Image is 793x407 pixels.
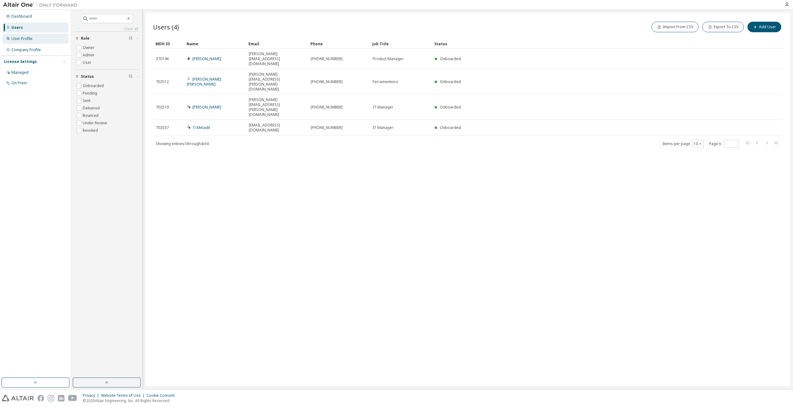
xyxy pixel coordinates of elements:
[4,59,37,64] div: License Settings
[311,79,343,84] span: [PHONE_NUMBER]
[83,398,178,403] p: © 2025 Altair Engineering, Inc. All Rights Reserved.
[192,125,210,130] a: Ti Metadil
[702,22,744,32] button: Export To CSV
[373,56,404,61] span: Product Manager
[187,77,221,87] a: [PERSON_NAME] [PERSON_NAME]
[101,393,147,398] div: Website Terms of Use
[373,79,398,84] span: Ferramenteiro
[311,125,343,130] span: [PHONE_NUMBER]
[11,14,32,19] div: Dashboard
[663,140,703,148] span: Items per page
[11,25,23,30] div: Users
[129,36,133,41] span: Clear filter
[709,140,739,148] span: Page n.
[186,39,243,49] div: Name
[156,125,169,130] span: 702537
[11,81,27,86] div: On Prem
[83,127,99,134] label: Revoked
[83,97,92,104] label: Sent
[83,44,96,51] label: Owner
[75,32,138,45] button: Role
[651,22,699,32] button: Import From CSV
[83,82,105,90] label: Onboarded
[11,70,28,75] div: Managed
[3,2,81,8] img: Altair One
[156,56,169,61] span: 370196
[156,141,209,146] span: Showing entries 1 through 4 of 4
[373,105,393,110] span: IT Manager
[83,104,101,112] label: Delivered
[83,119,108,127] label: Under Review
[311,105,343,110] span: [PHONE_NUMBER]
[11,47,41,52] div: Company Profile
[192,56,221,61] a: [PERSON_NAME]
[310,39,367,49] div: Phone
[75,26,138,31] a: Clear all
[747,22,781,32] button: Add User
[249,97,305,117] span: [PERSON_NAME][EMAIL_ADDRESS][PERSON_NAME][DOMAIN_NAME]
[75,70,138,83] button: Status
[248,39,305,49] div: Email
[37,395,44,401] img: facebook.svg
[156,79,169,84] span: 702512
[156,105,169,110] span: 702519
[2,395,34,401] img: altair_logo.svg
[192,104,221,110] a: [PERSON_NAME]
[11,36,33,41] div: User Profile
[153,23,179,31] span: Users (4)
[249,51,305,66] span: [PERSON_NAME][EMAIL_ADDRESS][DOMAIN_NAME]
[83,51,95,59] label: Admin
[83,90,99,97] label: Pending
[129,74,133,79] span: Clear filter
[48,395,54,401] img: instagram.svg
[440,104,461,110] span: Onboarded
[440,79,461,84] span: Onboarded
[440,125,461,130] span: Onboarded
[694,141,702,146] button: 10
[147,393,178,398] div: Cookie Consent
[68,395,77,401] img: youtube.svg
[440,56,461,61] span: Onboarded
[372,39,429,49] div: Job Title
[434,39,750,49] div: Status
[249,123,305,133] span: [EMAIL_ADDRESS][DOMAIN_NAME]
[156,39,182,49] div: MDH ID
[83,59,93,66] label: User
[373,125,393,130] span: IT Manager
[81,36,90,41] span: Role
[81,74,94,79] span: Status
[311,56,343,61] span: [PHONE_NUMBER]
[249,72,305,92] span: [PERSON_NAME][EMAIL_ADDRESS][PERSON_NAME][DOMAIN_NAME]
[83,393,101,398] div: Privacy
[58,395,64,401] img: linkedin.svg
[83,112,100,119] label: Bounced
